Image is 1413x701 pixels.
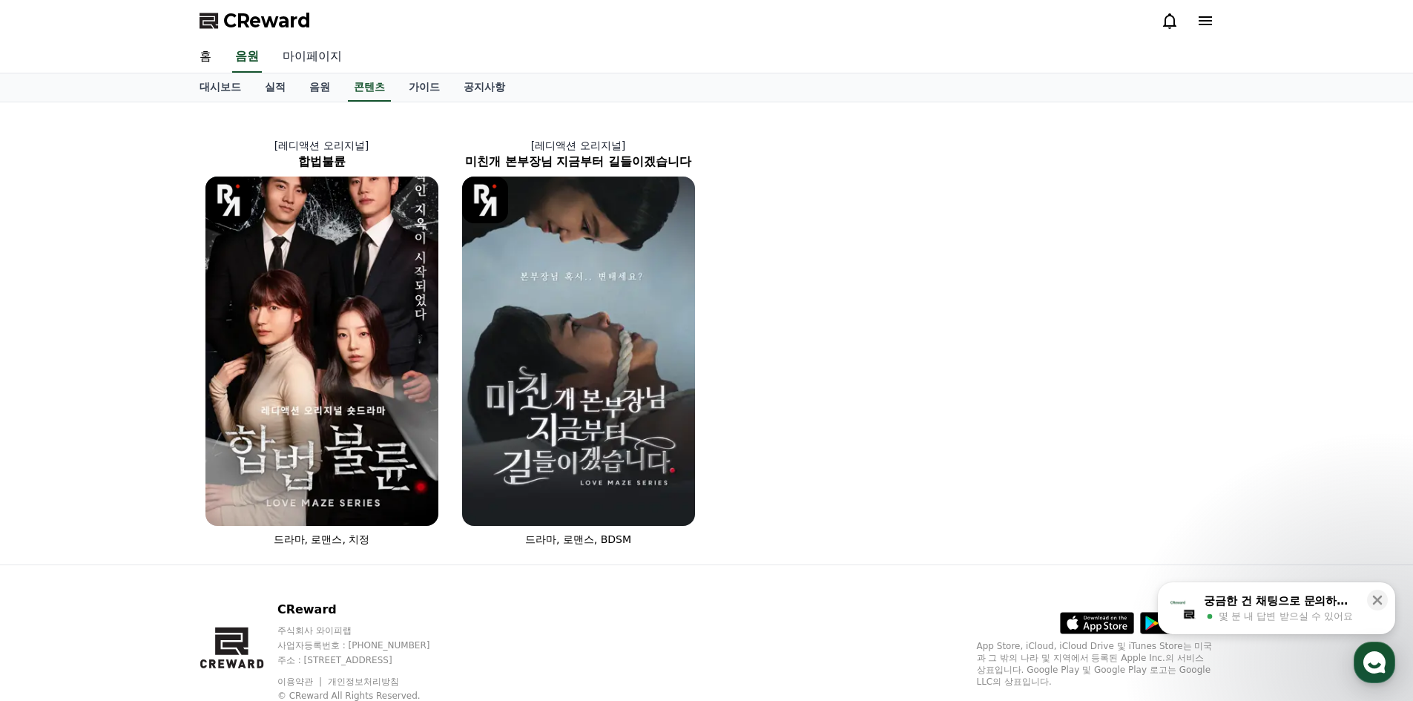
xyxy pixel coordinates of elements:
span: 대화 [136,493,154,505]
a: 대시보드 [188,73,253,102]
a: [레디액션 오리지널] 합법불륜 합법불륜 [object Object] Logo 드라마, 로맨스, 치정 [194,126,450,559]
a: [레디액션 오리지널] 미친개 본부장님 지금부터 길들이겠습니다 미친개 본부장님 지금부터 길들이겠습니다 [object Object] Logo 드라마, 로맨스, BDSM [450,126,707,559]
a: 실적 [253,73,297,102]
img: [object Object] Logo [205,177,252,223]
a: 콘텐츠 [348,73,391,102]
a: 홈 [188,42,223,73]
a: 이용약관 [277,677,324,687]
span: 홈 [47,493,56,504]
span: 드라마, 로맨스, 치정 [274,533,370,545]
a: 가이드 [397,73,452,102]
a: 공지사항 [452,73,517,102]
a: 음원 [232,42,262,73]
span: CReward [223,9,311,33]
p: App Store, iCloud, iCloud Drive 및 iTunes Store는 미국과 그 밖의 나라 및 지역에서 등록된 Apple Inc.의 서비스 상표입니다. Goo... [977,640,1214,688]
span: 설정 [229,493,247,504]
h2: 합법불륜 [194,153,450,171]
span: 드라마, 로맨스, BDSM [525,533,631,545]
h2: 미친개 본부장님 지금부터 길들이겠습니다 [450,153,707,171]
a: 설정 [191,470,285,507]
p: 주식회사 와이피랩 [277,625,458,636]
a: 음원 [297,73,342,102]
a: 마이페이지 [271,42,354,73]
p: 사업자등록번호 : [PHONE_NUMBER] [277,639,458,651]
p: [레디액션 오리지널] [450,138,707,153]
a: 개인정보처리방침 [328,677,399,687]
img: 미친개 본부장님 지금부터 길들이겠습니다 [462,177,695,526]
p: [레디액션 오리지널] [194,138,450,153]
img: 합법불륜 [205,177,438,526]
a: 대화 [98,470,191,507]
img: [object Object] Logo [462,177,509,223]
p: CReward [277,601,458,619]
p: 주소 : [STREET_ADDRESS] [277,654,458,666]
a: 홈 [4,470,98,507]
a: CReward [200,9,311,33]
